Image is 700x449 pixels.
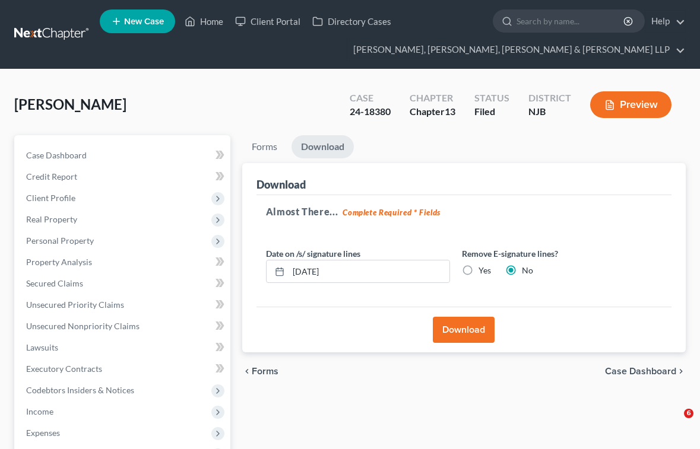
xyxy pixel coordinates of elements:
[17,166,230,187] a: Credit Report
[350,105,391,119] div: 24-18380
[17,316,230,337] a: Unsecured Nonpriority Claims
[306,11,397,32] a: Directory Cases
[17,294,230,316] a: Unsecured Priority Claims
[26,428,60,438] span: Expenses
[26,150,87,160] span: Case Dashboard
[17,337,230,358] a: Lawsuits
[347,39,685,60] a: [PERSON_NAME], [PERSON_NAME], [PERSON_NAME] & [PERSON_NAME] LLP
[289,260,449,283] input: MM/DD/YYYY
[242,135,287,158] a: Forms
[410,91,455,105] div: Chapter
[266,247,360,260] label: Date on /s/ signature lines
[343,208,441,217] strong: Complete Required * Fields
[660,409,688,437] iframe: Intercom live chat
[522,265,533,276] label: No
[229,11,306,32] a: Client Portal
[242,367,294,376] button: chevron_left Forms
[17,251,230,273] a: Property Analysis
[433,317,495,343] button: Download
[124,17,164,26] span: New Case
[252,367,278,376] span: Forms
[645,11,685,32] a: Help
[26,257,92,267] span: Property Analysis
[676,367,686,376] i: chevron_right
[17,358,230,380] a: Executory Contracts
[445,106,455,117] span: 13
[590,91,672,118] button: Preview
[462,247,646,260] label: Remove E-signature lines?
[242,367,252,376] i: chevron_left
[26,385,134,395] span: Codebtors Insiders & Notices
[26,278,83,288] span: Secured Claims
[26,342,58,352] span: Lawsuits
[479,265,491,276] label: Yes
[350,91,391,105] div: Case
[528,91,571,105] div: District
[26,214,77,224] span: Real Property
[179,11,229,32] a: Home
[292,135,354,158] a: Download
[17,273,230,294] a: Secured Claims
[26,321,140,331] span: Unsecured Nonpriority Claims
[17,145,230,166] a: Case Dashboard
[517,10,625,32] input: Search by name...
[26,171,77,181] span: Credit Report
[605,367,686,376] a: Case Dashboard chevron_right
[605,367,676,376] span: Case Dashboard
[26,235,94,246] span: Personal Property
[26,193,75,203] span: Client Profile
[14,95,126,113] span: [PERSON_NAME]
[684,409,693,418] span: 6
[528,105,571,119] div: NJB
[410,105,455,119] div: Chapter
[256,177,306,192] div: Download
[266,205,662,219] h5: Almost There...
[474,105,509,119] div: Filed
[26,300,124,310] span: Unsecured Priority Claims
[474,91,509,105] div: Status
[26,364,102,374] span: Executory Contracts
[26,406,53,416] span: Income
